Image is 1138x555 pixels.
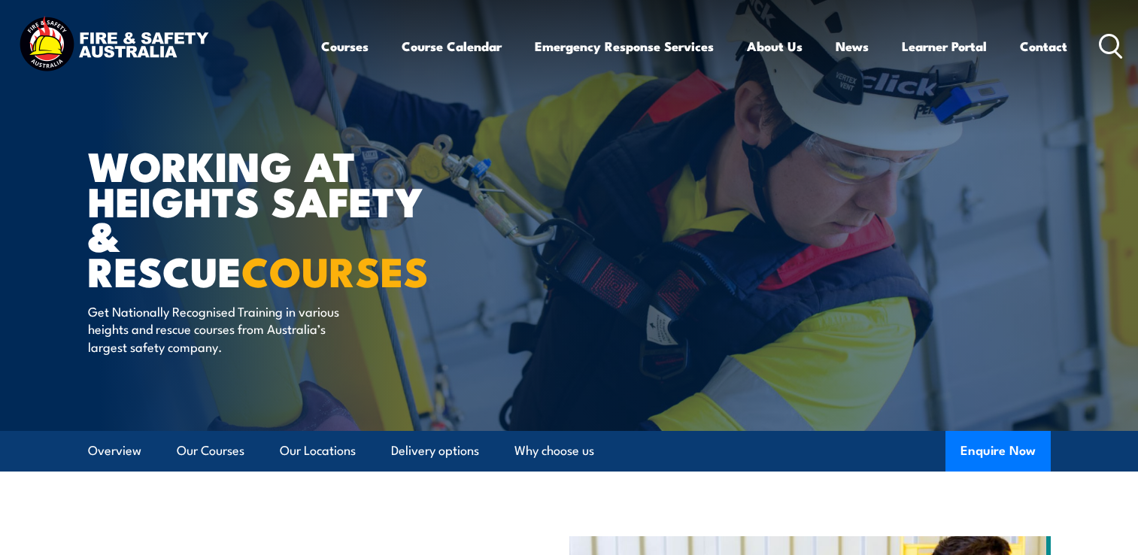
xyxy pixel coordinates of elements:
[280,431,356,471] a: Our Locations
[836,26,869,66] a: News
[88,431,141,471] a: Overview
[902,26,987,66] a: Learner Portal
[514,431,594,471] a: Why choose us
[402,26,502,66] a: Course Calendar
[241,238,429,301] strong: COURSES
[88,147,460,288] h1: WORKING AT HEIGHTS SAFETY & RESCUE
[747,26,803,66] a: About Us
[391,431,479,471] a: Delivery options
[321,26,369,66] a: Courses
[535,26,714,66] a: Emergency Response Services
[1020,26,1067,66] a: Contact
[88,302,363,355] p: Get Nationally Recognised Training in various heights and rescue courses from Australia’s largest...
[177,431,244,471] a: Our Courses
[945,431,1051,472] button: Enquire Now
